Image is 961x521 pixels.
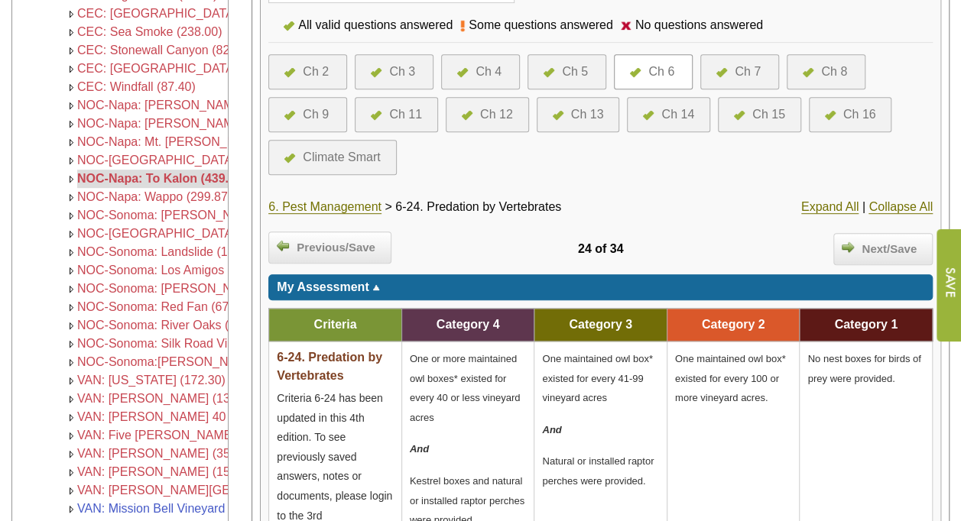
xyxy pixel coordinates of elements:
[385,200,391,213] span: >
[77,154,419,167] span: NOC-[GEOGRAPHIC_DATA]: [GEOGRAPHIC_DATA] (210.08)
[77,25,222,38] a: CEC: Sea Smoke (238.00)
[544,68,554,77] img: icon-all-questions-answered.png
[643,105,694,124] a: Ch 14
[77,44,251,57] a: CEC: Stonewall Canyon (82.49)
[643,111,654,120] img: icon-all-questions-answered.png
[457,68,468,77] img: icon-all-questions-answered.png
[821,63,847,81] div: Ch 8
[303,63,329,81] div: Ch 2
[284,154,295,163] img: icon-all-questions-answered.png
[553,105,604,124] a: Ch 13
[675,353,786,403] span: One maintained owl box* existed for every 100 or more vineyard acres.
[77,392,258,405] span: VAN: [PERSON_NAME] (139.30)
[862,200,865,213] span: |
[372,285,380,290] img: sort_arrow_up.gif
[77,429,336,442] a: VAN: Five [PERSON_NAME] Vineyard (570.00)
[77,465,251,478] span: VAN: [PERSON_NAME] (15.65)
[77,319,461,332] a: NOC-Sonoma: River Oaks (including [GEOGRAPHIC_DATA]) (748.00)
[716,68,727,77] img: icon-all-questions-answered.png
[284,111,295,120] img: icon-all-questions-answered.png
[77,99,287,112] a: NOC-Napa: [PERSON_NAME] (77.70)
[289,239,383,257] span: Previous/Save
[277,280,368,293] span: My Assessment
[77,172,246,185] a: NOC-Napa: To Kalon (439.08)
[303,148,380,167] div: Climate Smart
[833,233,933,265] a: Next/Save
[842,241,854,253] img: arrow_right.png
[667,309,800,341] td: Category 2
[294,16,460,34] div: All valid questions answered
[77,447,258,460] a: VAN: [PERSON_NAME] (350.00)
[371,105,422,124] a: Ch 11
[77,300,250,313] span: NOC-Sonoma: Red Fan (67.00)
[460,20,465,32] img: icon-some-questions-answered.png
[371,63,417,81] a: Ch 3
[77,7,297,20] a: CEC: [GEOGRAPHIC_DATA] (1,160.00)
[268,200,381,214] a: 6. Pest Management
[77,135,307,148] a: NOC-Napa: Mt. [PERSON_NAME] (43.66)
[77,502,267,515] a: VAN: Mission Bell Vineyard (77.00)
[462,111,472,120] img: icon-all-questions-answered.png
[553,111,563,120] img: icon-all-questions-answered.png
[284,63,331,81] a: Ch 2
[77,209,304,222] span: NOC-Sonoma: [PERSON_NAME] (31.70)
[868,200,933,214] a: Collapse All
[314,318,357,331] span: Criteria
[77,227,339,240] a: NOC-[GEOGRAPHIC_DATA]: Goldfields (97.45)
[401,309,534,341] td: Category 4
[77,355,300,368] span: NOC-Sonoma:[PERSON_NAME] (17.00)
[542,424,561,435] em: And
[277,351,382,382] span: 6-24. Predation by Vertebrates
[77,337,313,350] span: NOC-Sonoma: Silk Road Vineyard (122.50)
[735,63,761,81] div: Ch 7
[542,353,653,403] span: One maintained owl box* existed for every 41-99 vineyard acres
[630,68,641,77] img: icon-all-questions-answered.png
[371,68,381,77] img: icon-all-questions-answered.png
[77,245,262,258] a: NOC-Sonoma: Landslide (188.00)
[480,105,513,124] div: Ch 12
[77,80,196,93] a: CEC: Windfall (87.40)
[77,374,226,387] a: VAN: [US_STATE] (172.30)
[389,63,415,81] div: Ch 3
[77,190,232,203] a: NOC-Napa: Wappo (299.87)
[395,200,561,213] span: 6-24. Predation by Vertebrates
[825,111,836,120] img: icon-all-questions-answered.png
[542,455,654,487] span: Natural or installed raptor perches were provided.
[661,105,694,124] div: Ch 14
[801,200,859,214] a: Expand All
[284,148,380,167] a: Climate Smart
[544,63,590,81] a: Ch 5
[803,63,849,81] a: Ch 8
[752,105,785,124] div: Ch 15
[734,111,745,120] img: icon-all-questions-answered.png
[800,309,933,341] td: Category 1
[389,105,422,124] div: Ch 11
[578,242,624,255] span: 24 of 34
[303,105,329,124] div: Ch 9
[571,105,604,124] div: Ch 13
[77,264,273,277] a: NOC-Sonoma: Los Amigos (119.00)
[843,105,876,124] div: Ch 16
[410,443,429,455] em: And
[462,105,513,124] a: Ch 12
[77,117,287,130] a: NOC-Napa: [PERSON_NAME] (60.67)
[77,484,385,497] a: VAN: [PERSON_NAME][GEOGRAPHIC_DATA] (410.00)
[825,105,876,124] a: Ch 16
[77,282,304,295] a: NOC-Sonoma: [PERSON_NAME] (37.50)
[277,239,289,251] img: arrow_left.png
[631,16,771,34] div: No questions answered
